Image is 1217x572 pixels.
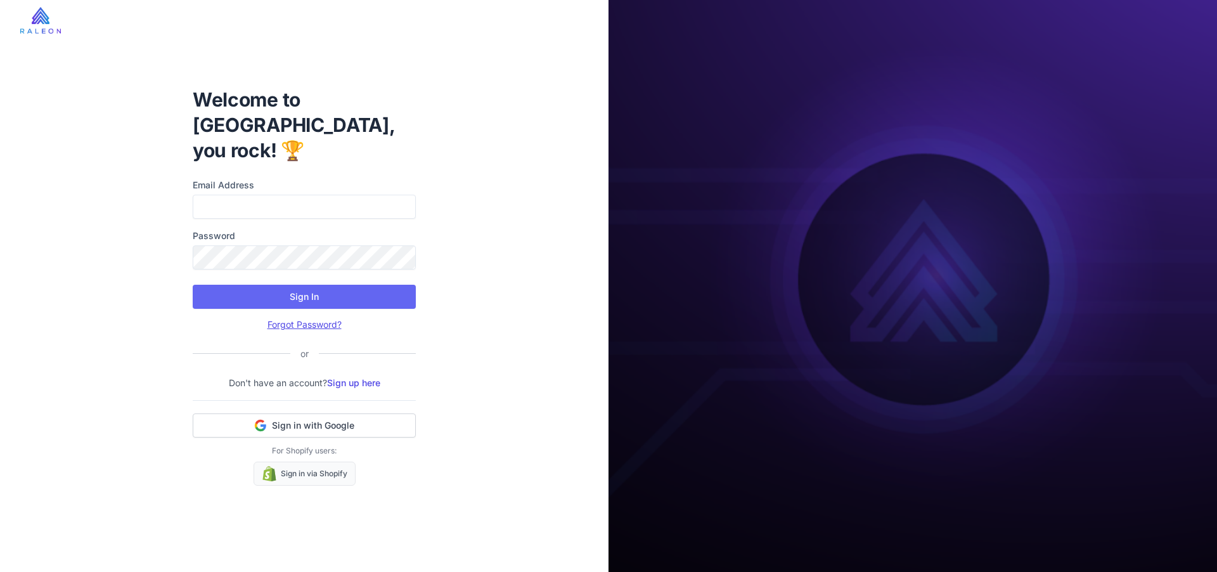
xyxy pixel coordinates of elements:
[272,419,354,432] span: Sign in with Google
[193,413,416,438] button: Sign in with Google
[267,319,342,330] a: Forgot Password?
[193,178,416,192] label: Email Address
[193,87,416,163] h1: Welcome to [GEOGRAPHIC_DATA], you rock! 🏆
[193,376,416,390] p: Don't have an account?
[290,347,319,361] div: or
[254,462,356,486] a: Sign in via Shopify
[193,229,416,243] label: Password
[20,7,61,34] img: raleon-logo-whitebg.9aac0268.jpg
[327,377,380,388] a: Sign up here
[193,445,416,457] p: For Shopify users:
[193,285,416,309] button: Sign In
